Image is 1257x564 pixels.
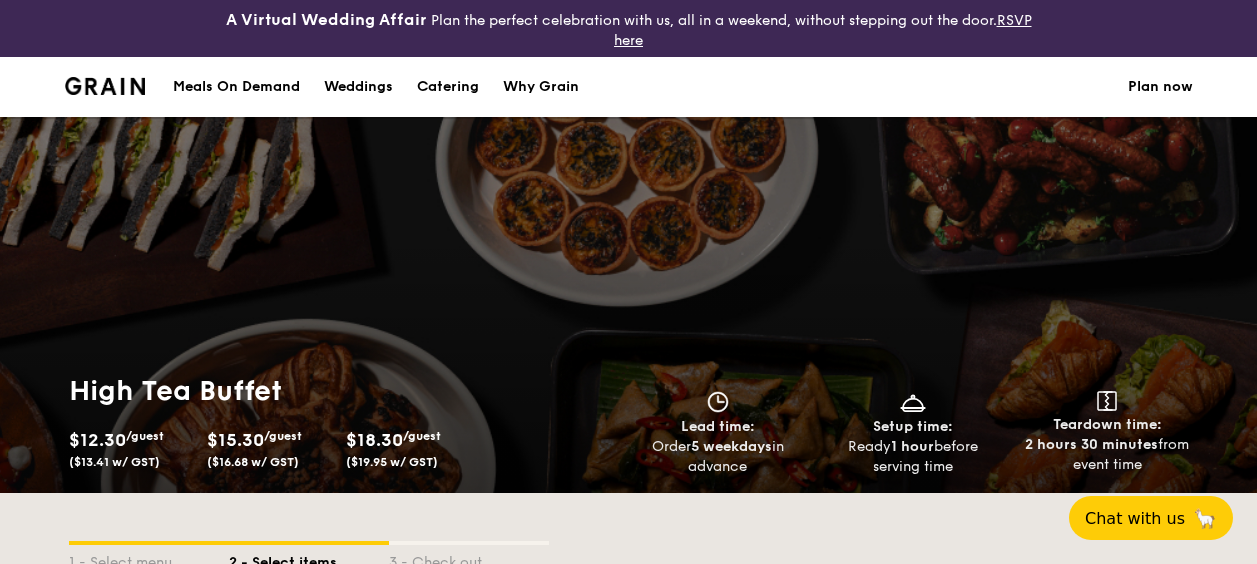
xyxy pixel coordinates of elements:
a: Plan now [1128,57,1193,117]
span: Chat with us [1085,509,1185,528]
span: Teardown time: [1053,416,1162,433]
div: Catering [417,57,479,117]
a: Meals On Demand [161,57,312,117]
span: $12.30 [69,429,126,451]
a: Logotype [65,77,146,95]
span: Setup time: [873,418,953,435]
span: ($13.41 w/ GST) [69,455,160,469]
a: Catering [405,57,491,117]
span: /guest [403,429,441,443]
strong: 5 weekdays [691,438,772,455]
img: icon-dish.430c3a2e.svg [898,391,928,413]
h1: High Tea Buffet [69,373,621,409]
img: Grain [65,77,146,95]
strong: 1 hour [891,438,934,455]
div: Plan the perfect celebration with us, all in a weekend, without stepping out the door. [210,8,1048,49]
div: Weddings [324,57,393,117]
div: Ready before serving time [823,437,1002,477]
div: Order in advance [629,437,808,477]
img: icon-teardown.65201eee.svg [1097,391,1117,411]
a: Weddings [312,57,405,117]
span: ($19.95 w/ GST) [346,455,438,469]
div: Meals On Demand [173,57,300,117]
span: /guest [264,429,302,443]
button: Chat with us🦙 [1069,496,1233,540]
span: 🦙 [1193,507,1217,530]
span: ($16.68 w/ GST) [207,455,299,469]
a: Why Grain [491,57,591,117]
span: Lead time: [681,418,755,435]
span: /guest [126,429,164,443]
img: icon-clock.2db775ea.svg [703,391,733,413]
h4: A Virtual Wedding Affair [226,8,427,32]
div: from event time [1018,435,1197,475]
strong: 2 hours 30 minutes [1025,436,1158,453]
div: Why Grain [503,57,579,117]
span: $18.30 [346,429,403,451]
span: $15.30 [207,429,264,451]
